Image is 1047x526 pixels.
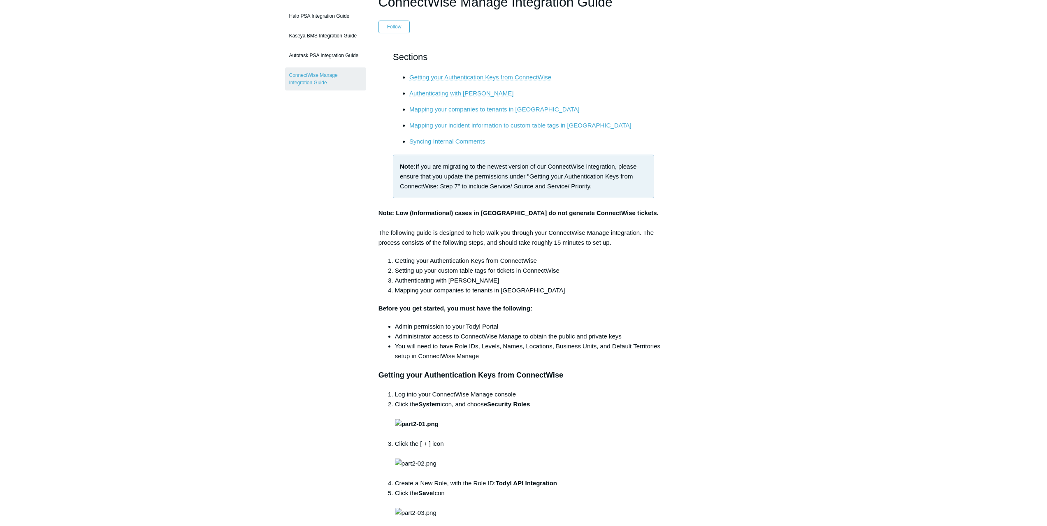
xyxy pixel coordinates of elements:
[395,389,669,399] li: Log into your ConnectWise Manage console
[395,256,669,266] li: Getting your Authentication Keys from ConnectWise
[395,276,669,285] li: Authenticating with [PERSON_NAME]
[395,399,669,439] li: Click the icon, and choose
[378,228,669,248] div: The following guide is designed to help walk you through your ConnectWise Manage integration. The...
[285,8,366,24] a: Halo PSA Integration Guide
[285,67,366,90] a: ConnectWise Manage Integration Guide
[395,508,436,518] img: part2-03.png
[395,401,530,427] strong: Security Roles
[395,459,436,468] img: part2-02.png
[378,305,532,312] strong: Before you get started, you must have the following:
[378,209,659,216] strong: Note: Low (Informational) cases in [GEOGRAPHIC_DATA] do not generate ConnectWise tickets.
[395,341,669,361] li: You will need to have Role IDs, Levels, Names, Locations, Business Units, and Default Territories...
[409,138,485,145] a: Syncing Internal Comments
[395,285,669,295] li: Mapping your companies to tenants in [GEOGRAPHIC_DATA]
[395,331,669,341] li: Administrator access to ConnectWise Manage to obtain the public and private keys
[409,122,631,129] a: Mapping your incident information to custom table tags in [GEOGRAPHIC_DATA]
[285,28,366,44] a: Kaseya BMS Integration Guide
[285,48,366,63] a: Autotask PSA Integration Guide
[409,90,513,97] a: Authenticating with [PERSON_NAME]
[395,419,439,429] img: part2-01.png
[395,478,669,488] li: Create a New Role, with the Role ID:
[378,369,669,381] h3: Getting your Authentication Keys from ConnectWise
[378,21,410,33] button: Follow Article
[496,480,557,487] strong: Todyl API Integration
[409,106,580,113] a: Mapping your companies to tenants in [GEOGRAPHIC_DATA]
[418,489,433,496] strong: Save
[395,322,669,331] li: Admin permission to your Todyl Portal
[395,266,669,276] li: Setting up your custom table tags for tickets in ConnectWise
[400,163,416,170] strong: Note:
[393,155,654,198] div: If you are migrating to the newest version of our ConnectWise integration, please ensure that you...
[395,439,669,478] li: Click the [ + ] icon
[418,401,440,408] strong: System
[409,74,551,81] a: Getting your Authentication Keys from ConnectWise
[393,50,654,64] h2: Sections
